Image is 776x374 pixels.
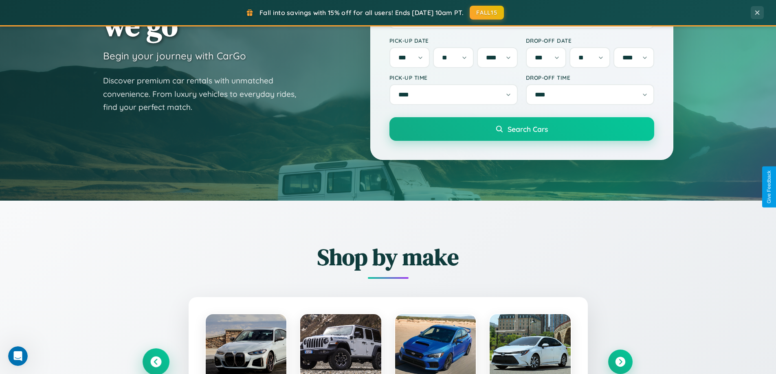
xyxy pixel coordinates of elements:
iframe: Intercom live chat [8,346,28,366]
p: Discover premium car rentals with unmatched convenience. From luxury vehicles to everyday rides, ... [103,74,307,114]
span: Fall into savings with 15% off for all users! Ends [DATE] 10am PT. [259,9,464,17]
label: Drop-off Time [526,74,654,81]
h2: Shop by make [144,241,633,273]
span: Search Cars [508,125,548,133]
label: Drop-off Date [526,37,654,44]
label: Pick-up Date [389,37,518,44]
button: FALL15 [470,6,504,20]
label: Pick-up Time [389,74,518,81]
div: Give Feedback [766,171,772,203]
button: Search Cars [389,117,654,141]
h3: Begin your journey with CarGo [103,50,246,62]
